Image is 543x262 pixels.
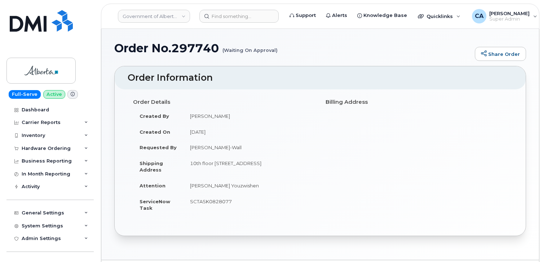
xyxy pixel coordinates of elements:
[326,99,507,105] h4: Billing Address
[140,113,169,119] strong: Created By
[140,160,163,173] strong: Shipping Address
[140,199,170,211] strong: ServiceNow Task
[184,124,315,140] td: [DATE]
[140,129,170,135] strong: Created On
[140,145,177,150] strong: Requested By
[184,139,315,155] td: [PERSON_NAME]-Wall
[184,178,315,194] td: [PERSON_NAME] Youzwishen
[184,155,315,178] td: 10th floor [STREET_ADDRESS]
[475,47,526,61] a: Share Order
[222,42,278,53] small: (Waiting On Approval)
[184,108,315,124] td: [PERSON_NAME]
[184,194,315,216] td: SCTASK0828077
[133,99,315,105] h4: Order Details
[114,42,471,54] h1: Order No.297740
[140,183,165,188] strong: Attention
[128,73,513,83] h2: Order Information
